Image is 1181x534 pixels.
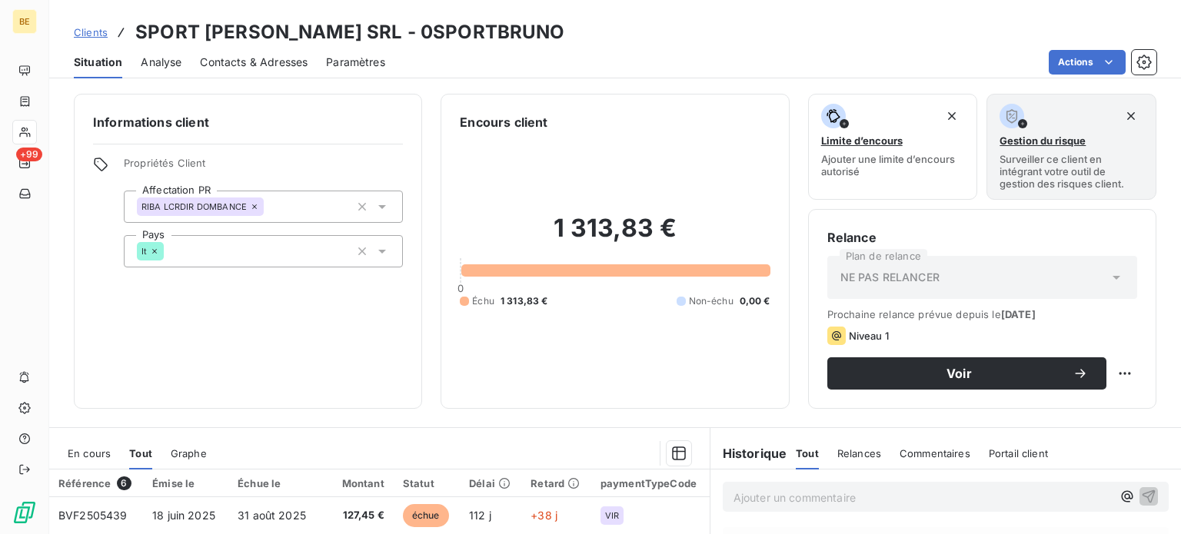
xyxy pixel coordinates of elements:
[827,308,1137,320] span: Prochaine relance prévue depuis le
[600,477,700,489] div: paymentTypeCode
[740,294,770,308] span: 0,00 €
[1049,50,1126,75] button: Actions
[849,330,889,342] span: Niveau 1
[837,447,881,459] span: Relances
[710,444,787,463] h6: Historique
[93,113,403,131] h6: Informations client
[238,477,308,489] div: Échue le
[68,447,111,459] span: En cours
[1000,134,1086,147] span: Gestion du risque
[164,244,176,258] input: Ajouter une valeur
[457,282,464,294] span: 0
[469,477,512,489] div: Délai
[472,294,494,308] span: Échu
[460,113,547,131] h6: Encours client
[16,148,42,161] span: +99
[327,477,384,489] div: Montant
[403,477,451,489] div: Statut
[1129,482,1166,519] iframe: Intercom live chat
[74,26,108,38] span: Clients
[124,157,403,178] span: Propriétés Client
[846,367,1073,380] span: Voir
[827,357,1106,390] button: Voir
[135,18,565,46] h3: SPORT [PERSON_NAME] SRL - 0SPORTBRUNO
[327,508,384,523] span: 127,45 €
[460,213,770,259] h2: 1 313,83 €
[152,477,219,489] div: Émise le
[531,509,557,522] span: +38 j
[326,55,385,70] span: Paramètres
[501,294,548,308] span: 1 313,83 €
[531,477,582,489] div: Retard
[12,500,37,525] img: Logo LeanPay
[986,94,1156,200] button: Gestion du risqueSurveiller ce client en intégrant votre outil de gestion des risques client.
[58,509,128,522] span: BVF2505439
[141,202,247,211] span: RIBA LCRDIR DOMBANCE
[141,247,147,256] span: It
[821,153,965,177] span: Ajouter une limite d’encours autorisé
[840,270,940,285] span: NE PAS RELANCER
[827,228,1137,247] h6: Relance
[141,55,181,70] span: Analyse
[796,447,819,459] span: Tout
[264,200,276,214] input: Ajouter une valeur
[821,134,903,147] span: Limite d’encours
[1001,308,1036,320] span: [DATE]
[403,504,449,527] span: échue
[129,447,152,459] span: Tout
[900,447,970,459] span: Commentaires
[605,511,619,520] span: VIR
[689,294,734,308] span: Non-échu
[74,55,122,70] span: Situation
[171,447,207,459] span: Graphe
[74,25,108,40] a: Clients
[152,509,215,522] span: 18 juin 2025
[117,476,131,490] span: 6
[12,9,37,34] div: BE
[808,94,978,200] button: Limite d’encoursAjouter une limite d’encours autorisé
[238,509,306,522] span: 31 août 2025
[989,447,1048,459] span: Portail client
[469,509,491,522] span: 112 j
[200,55,308,70] span: Contacts & Adresses
[58,476,134,490] div: Référence
[1000,153,1143,190] span: Surveiller ce client en intégrant votre outil de gestion des risques client.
